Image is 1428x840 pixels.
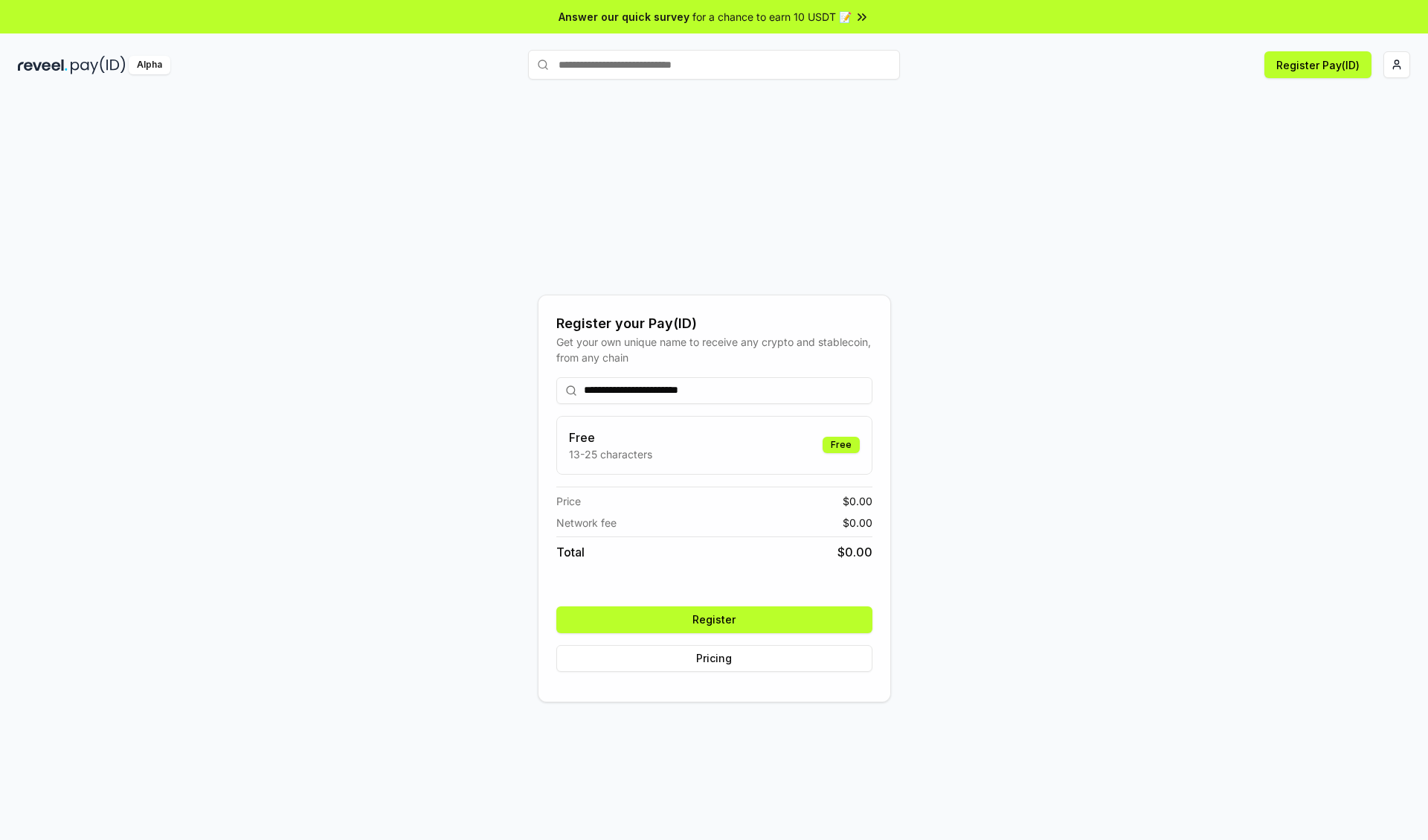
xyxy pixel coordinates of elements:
[556,543,585,561] span: Total
[71,56,126,74] img: pay_id
[129,56,170,74] div: Alpha
[18,56,68,74] img: reveel_dark
[556,606,872,633] button: Register
[569,429,652,446] h3: Free
[569,446,652,462] p: 13-25 characters
[556,334,872,365] div: Get your own unique name to receive any crypto and stablecoin, from any chain
[556,515,617,530] span: Network fee
[556,313,872,334] div: Register your Pay(ID)
[837,543,872,561] span: $ 0.00
[692,9,852,25] span: for a chance to earn 10 USDT 📝
[556,645,872,672] button: Pricing
[559,9,689,25] span: Answer our quick survey
[843,493,872,509] span: $ 0.00
[843,515,872,530] span: $ 0.00
[556,493,581,509] span: Price
[823,437,860,453] div: Free
[1264,51,1371,78] button: Register Pay(ID)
